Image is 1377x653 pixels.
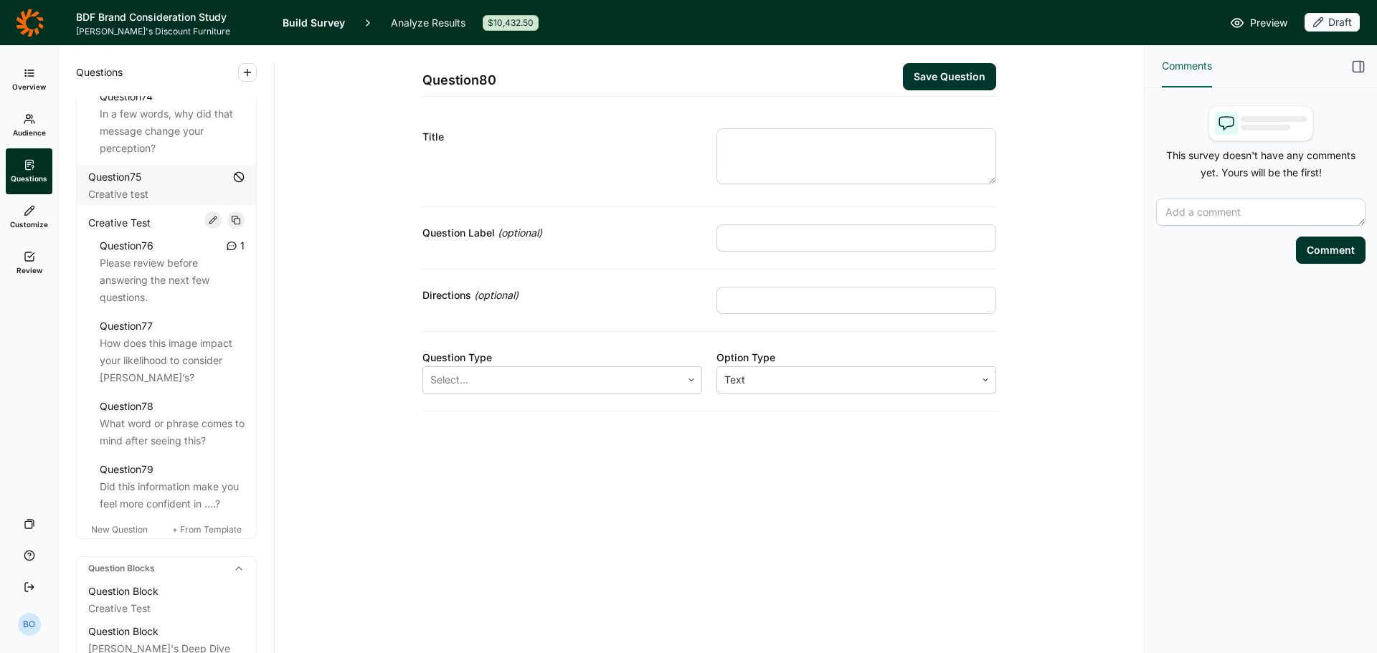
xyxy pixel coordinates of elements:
a: Questions [6,148,52,194]
span: Comments [1162,57,1212,75]
div: Option Type [716,349,996,366]
span: Preview [1250,14,1287,32]
div: In a few words, why did that message change your perception? [100,105,245,157]
div: Question 78 [100,398,153,415]
a: Audience [6,103,52,148]
span: Questions [76,64,123,81]
button: Comments [1162,46,1212,87]
span: Questions [11,173,47,183]
div: Draft [1305,13,1360,32]
span: + From Template [172,524,242,535]
h1: BDF Brand Consideration Study [76,9,265,26]
div: Title [422,128,702,146]
span: Customize [10,219,48,229]
div: Directions [422,287,702,304]
div: How does this image impact your likelihood to consider [PERSON_NAME]’s? [100,335,245,386]
span: Creative Test [88,214,151,232]
a: Question761Please review before answering the next few questions. [88,234,256,309]
a: Overview [6,57,52,103]
button: Save Question [903,63,996,90]
a: Question77How does this image impact your likelihood to consider [PERSON_NAME]’s? [88,315,256,389]
a: Review [6,240,52,286]
span: [PERSON_NAME]'s Discount Furniture [76,26,265,37]
div: Please review before answering the next few questions. [100,254,245,306]
div: Creative test [88,186,245,203]
p: This survey doesn't have any comments yet. Yours will be the first! [1156,147,1366,181]
span: Review [16,265,42,275]
div: Question Type [422,349,702,366]
div: $10,432.50 [483,15,539,31]
span: (optional) [474,287,519,304]
div: Question 77 [100,318,153,335]
div: Question Block [88,623,245,640]
a: Question74In a few words, why did that message change your perception? [88,85,256,160]
div: Question Block [88,583,245,600]
div: Creative Test [88,600,245,617]
div: BO [18,613,41,636]
span: (optional) [498,224,542,242]
button: Comment [1296,237,1366,264]
div: Did this information make you feel more confident in ....? [100,478,245,513]
a: Question75Creative test [77,166,256,206]
a: Preview [1230,14,1287,32]
span: New Question [91,524,148,535]
a: Question78What word or phrase comes to mind after seeing this? [88,395,256,452]
span: 1 [240,237,245,254]
span: Overview [12,82,46,92]
div: Question 79 [100,461,153,478]
div: What word or phrase comes to mind after seeing this? [100,415,245,449]
div: Question 74 [100,88,153,105]
button: Draft [1305,13,1360,33]
div: Question Blocks [77,557,256,580]
div: Question Label [422,224,702,242]
div: Question 76 [100,237,153,254]
span: Audience [13,128,46,138]
span: Question 80 [422,70,496,90]
div: Question 75 [88,168,141,186]
a: Customize [6,194,52,240]
a: Question79Did this information make you feel more confident in ....? [88,458,256,515]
